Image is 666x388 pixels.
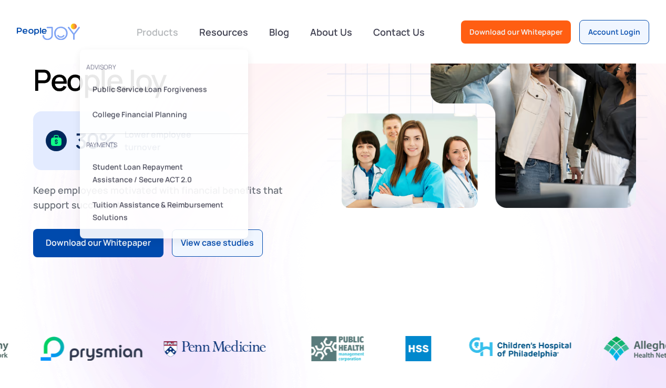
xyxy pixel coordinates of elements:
[86,194,242,228] a: Tuition Assistance & Reimbursement Solutions
[33,183,292,212] div: Keep employees motivated with financial benefits that support success at work and home.
[17,17,80,47] a: home
[172,229,263,257] a: View case studies
[263,20,295,44] a: Blog
[181,236,254,250] div: View case studies
[469,27,562,37] div: Download our Whitepaper
[86,104,242,125] a: College Financial Planning
[80,41,248,238] nav: Products
[461,20,571,44] a: Download our Whitepaper
[193,20,254,44] a: Resources
[93,83,229,96] div: Public Service Loan Forgiveness
[130,22,185,43] div: Products
[86,156,242,190] a: Student Loan Repayment Assistance / Secure ACT 2.0
[579,20,649,44] a: Account Login
[93,161,211,186] div: Student Loan Repayment Assistance / Secure ACT 2.0
[46,236,151,250] div: Download our Whitepaper
[33,229,163,257] a: Download our Whitepaper
[588,27,640,37] div: Account Login
[86,60,242,75] div: advisory
[367,20,431,44] a: Contact Us
[342,113,478,208] img: Retain-Employees-PeopleJoy
[304,20,358,44] a: About Us
[86,79,242,100] a: Public Service Loan Forgiveness
[33,111,230,170] div: 3 / 3
[86,138,242,152] div: PAYMENTS
[75,132,116,149] div: 30%
[93,198,229,224] div: Tuition Assistance & Reimbursement Solutions
[93,108,229,121] div: College Financial Planning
